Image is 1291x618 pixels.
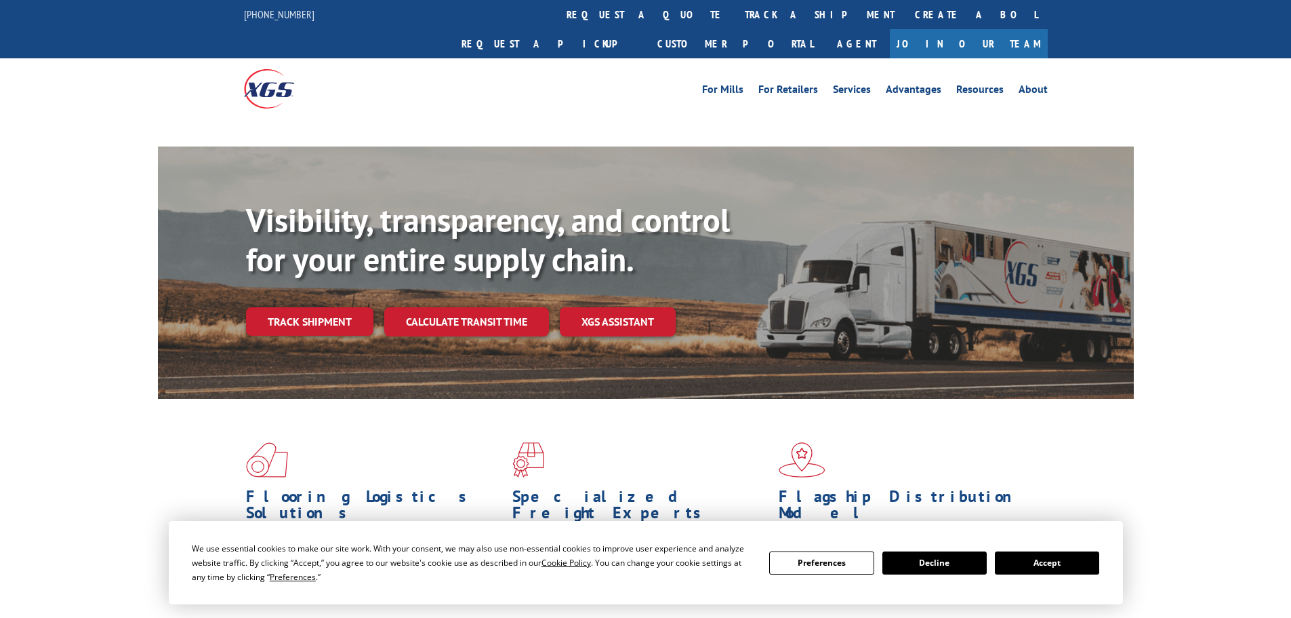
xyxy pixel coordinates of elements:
[192,541,753,584] div: We use essential cookies to make our site work. With your consent, we may also use non-essential ...
[823,29,890,58] a: Agent
[702,84,743,99] a: For Mills
[833,84,871,99] a: Services
[451,29,647,58] a: Request a pickup
[246,488,502,528] h1: Flooring Logistics Solutions
[270,571,316,583] span: Preferences
[758,84,818,99] a: For Retailers
[890,29,1048,58] a: Join Our Team
[246,199,730,280] b: Visibility, transparency, and control for your entire supply chain.
[769,552,874,575] button: Preferences
[560,307,676,336] a: XGS ASSISTANT
[886,84,941,99] a: Advantages
[779,488,1035,528] h1: Flagship Distribution Model
[246,442,288,478] img: xgs-icon-total-supply-chain-intelligence-red
[956,84,1004,99] a: Resources
[512,488,769,528] h1: Specialized Freight Experts
[169,521,1123,604] div: Cookie Consent Prompt
[244,7,314,21] a: [PHONE_NUMBER]
[246,307,373,336] a: Track shipment
[647,29,823,58] a: Customer Portal
[882,552,987,575] button: Decline
[1019,84,1048,99] a: About
[541,557,591,568] span: Cookie Policy
[384,307,549,336] a: Calculate transit time
[779,442,825,478] img: xgs-icon-flagship-distribution-model-red
[512,442,544,478] img: xgs-icon-focused-on-flooring-red
[995,552,1099,575] button: Accept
